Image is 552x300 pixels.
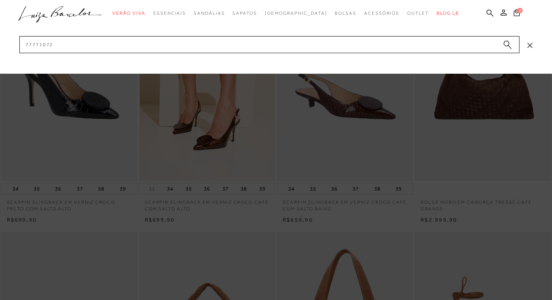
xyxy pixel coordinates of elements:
span: Essenciais [153,10,186,16]
span: [DEMOGRAPHIC_DATA] [265,10,327,16]
span: 0 [517,8,523,13]
a: categoryNavScreenReaderText [194,6,225,21]
span: Sandálias [194,10,225,16]
span: Bolsas [335,10,356,16]
span: Outlet [407,10,429,16]
span: Sapatos [232,10,257,16]
a: categoryNavScreenReaderText [232,6,257,21]
a: categoryNavScreenReaderText [112,6,146,21]
a: noSubCategoriesText [265,6,327,21]
a: categoryNavScreenReaderText [335,6,356,21]
a: categoryNavScreenReaderText [364,6,399,21]
span: Acessórios [364,10,399,16]
a: categoryNavScreenReaderText [153,6,186,21]
a: categoryNavScreenReaderText [407,6,429,21]
span: Verão Viva [112,10,146,16]
a: BLOG LB [437,6,459,21]
span: BLOG LB [437,10,459,16]
button: 0 [511,9,522,19]
input: Buscar. [19,36,519,53]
